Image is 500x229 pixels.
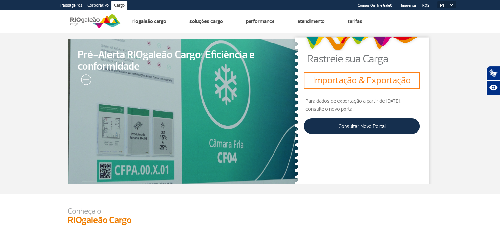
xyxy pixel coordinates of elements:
[348,18,362,25] a: Tarifas
[422,3,430,8] a: RQS
[401,3,416,8] a: Imprensa
[298,18,325,25] a: Atendimento
[85,1,111,11] a: Corporativo
[486,66,500,95] div: Plugin de acessibilidade da Hand Talk.
[78,49,289,72] span: Pré-Alerta RIOgaleão Cargo: Eficiência e conformidade
[358,3,394,8] a: Compra On-line GaleOn
[111,1,127,11] a: Cargo
[304,118,420,134] a: Consultar Novo Portal
[303,34,420,54] img: grafismo
[78,74,91,88] img: leia-mais
[246,18,274,25] a: Performance
[68,215,433,226] h3: RIOgaleão Cargo
[58,1,85,11] a: Passageiros
[304,97,420,113] p: Para dados de exportação a partir de [DATE], consulte o novo portal:
[68,39,298,184] a: Pré-Alerta RIOgaleão Cargo: Eficiência e conformidade
[68,207,433,215] p: Conheça o
[307,54,433,64] p: Rastreie sua Carga
[486,66,500,80] button: Abrir tradutor de língua de sinais.
[189,18,223,25] a: Soluções Cargo
[132,18,166,25] a: Riogaleão Cargo
[306,75,417,86] h3: Importação & Exportação
[486,80,500,95] button: Abrir recursos assistivos.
